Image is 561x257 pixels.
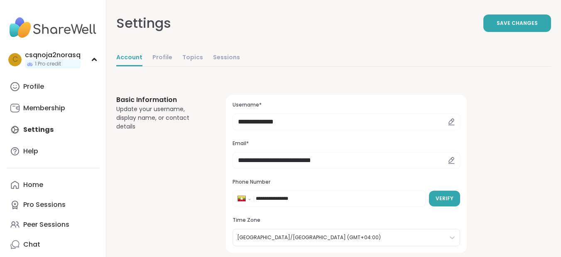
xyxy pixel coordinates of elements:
button: Save Changes [483,15,551,32]
h3: Email* [233,140,460,147]
h3: Phone Number [233,179,460,186]
a: Chat [7,235,99,255]
div: Home [23,180,43,189]
div: Settings [116,13,171,33]
h3: Username* [233,102,460,109]
div: Update your username, display name, or contact details [116,105,206,131]
a: Pro Sessions [7,195,99,215]
a: Profile [7,77,99,97]
span: Verify [436,195,453,202]
a: Peer Sessions [7,215,99,235]
a: Home [7,175,99,195]
div: Profile [23,82,44,91]
div: Pro Sessions [23,200,66,209]
div: Help [23,147,38,156]
h3: Time Zone [233,217,460,224]
a: Help [7,141,99,161]
a: Profile [152,50,172,66]
a: Topics [182,50,203,66]
span: Save Changes [497,19,538,27]
img: ShareWell Nav Logo [7,13,99,42]
span: c [12,54,18,65]
div: csqnoja2norasq [25,51,81,60]
div: Membership [23,104,65,113]
div: Chat [23,240,40,249]
a: Membership [7,98,99,118]
a: Sessions [213,50,240,66]
a: Account [116,50,142,66]
div: Peer Sessions [23,220,69,229]
button: Verify [429,191,460,206]
h3: Basic Information [116,95,206,105]
span: 1 Pro credit [35,61,61,68]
